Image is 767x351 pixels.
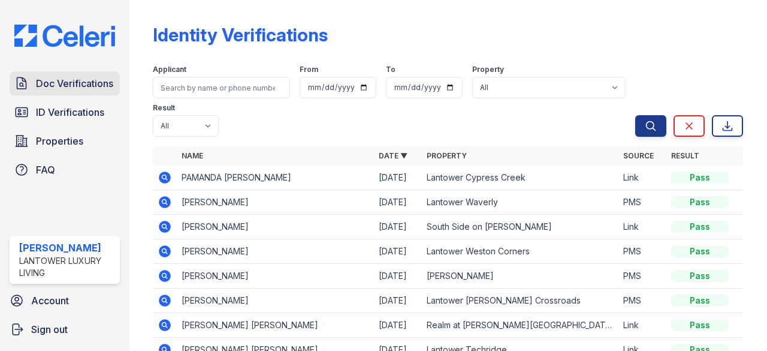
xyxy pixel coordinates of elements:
div: Lantower Luxury Living [19,255,115,279]
td: [PERSON_NAME] [177,289,373,313]
span: Doc Verifications [36,76,113,91]
td: Lantower Weston Corners [422,239,618,264]
td: [PERSON_NAME] [177,215,373,239]
div: Pass [671,319,729,331]
a: Properties [10,129,120,153]
label: Result [153,103,175,113]
a: Account [5,289,125,313]
td: Lantower Waverly [422,190,618,215]
span: Properties [36,134,83,148]
td: Lantower [PERSON_NAME] Crossroads [422,289,618,313]
td: PMS [618,190,666,215]
a: Date ▼ [379,151,407,160]
a: FAQ [10,158,120,182]
a: Name [182,151,203,160]
td: PMS [618,289,666,313]
a: ID Verifications [10,100,120,124]
div: Identity Verifications [153,24,328,46]
a: Doc Verifications [10,71,120,95]
input: Search by name or phone number [153,77,290,98]
td: [PERSON_NAME] [177,190,373,215]
td: PAMANDA [PERSON_NAME] [177,166,373,190]
span: FAQ [36,163,55,177]
td: [PERSON_NAME] [177,264,373,289]
span: Account [31,293,69,308]
td: [PERSON_NAME] [422,264,618,289]
td: [DATE] [374,215,422,239]
span: Sign out [31,322,68,337]
td: [DATE] [374,166,422,190]
td: Link [618,215,666,239]
div: Pass [671,221,729,233]
td: [DATE] [374,190,422,215]
td: [DATE] [374,289,422,313]
td: PMS [618,264,666,289]
td: PMS [618,239,666,264]
td: [DATE] [374,239,422,264]
div: Pass [671,172,729,184]
td: [PERSON_NAME] [PERSON_NAME] [177,313,373,338]
td: Realm at [PERSON_NAME][GEOGRAPHIC_DATA] [422,313,618,338]
label: Applicant [153,65,186,74]
div: [PERSON_NAME] [19,241,115,255]
td: South Side on [PERSON_NAME] [422,215,618,239]
div: Pass [671,295,729,307]
label: To [386,65,395,74]
a: Property [427,151,467,160]
td: Lantower Cypress Creek [422,166,618,190]
a: Result [671,151,699,160]
td: Link [618,166,666,190]
span: ID Verifications [36,105,104,119]
img: CE_Logo_Blue-a8612792a0a2168367f1c8372b55b34899dd931a85d93a1a3d3e32e68fde9ad4.png [5,25,125,47]
td: [DATE] [374,264,422,289]
a: Source [623,151,654,160]
div: Pass [671,270,729,282]
div: Pass [671,245,729,257]
a: Sign out [5,317,125,341]
label: Property [472,65,504,74]
td: [PERSON_NAME] [177,239,373,264]
td: Link [618,313,666,338]
td: [DATE] [374,313,422,338]
label: From [300,65,318,74]
div: Pass [671,196,729,208]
